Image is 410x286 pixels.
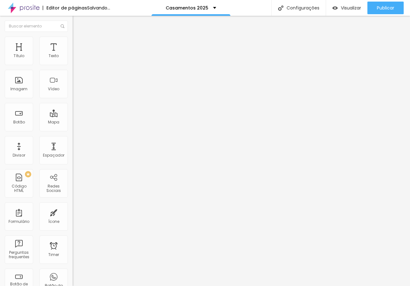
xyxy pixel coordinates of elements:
[49,54,59,58] div: Texto
[13,153,25,158] div: Divisor
[61,24,64,28] img: Icone
[5,21,68,32] input: Buscar elemento
[48,253,59,257] div: Timer
[326,2,367,14] button: Visualizar
[73,16,410,286] iframe: Editor
[48,87,59,91] div: Vídeo
[341,5,361,10] span: Visualizar
[367,2,404,14] button: Publicar
[43,153,64,158] div: Espaçador
[278,5,283,11] img: Icone
[166,6,208,10] p: Casamentos 2025
[10,87,27,91] div: Imagem
[6,250,31,259] div: Perguntas frequentes
[43,6,87,10] div: Editor de páginas
[13,120,25,124] div: Botão
[14,54,24,58] div: Título
[48,219,59,224] div: Ícone
[377,5,394,10] span: Publicar
[41,184,66,193] div: Redes Sociais
[48,120,59,124] div: Mapa
[332,5,338,11] img: view-1.svg
[6,184,31,193] div: Código HTML
[9,219,29,224] div: Formulário
[87,6,110,10] div: Salvando...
